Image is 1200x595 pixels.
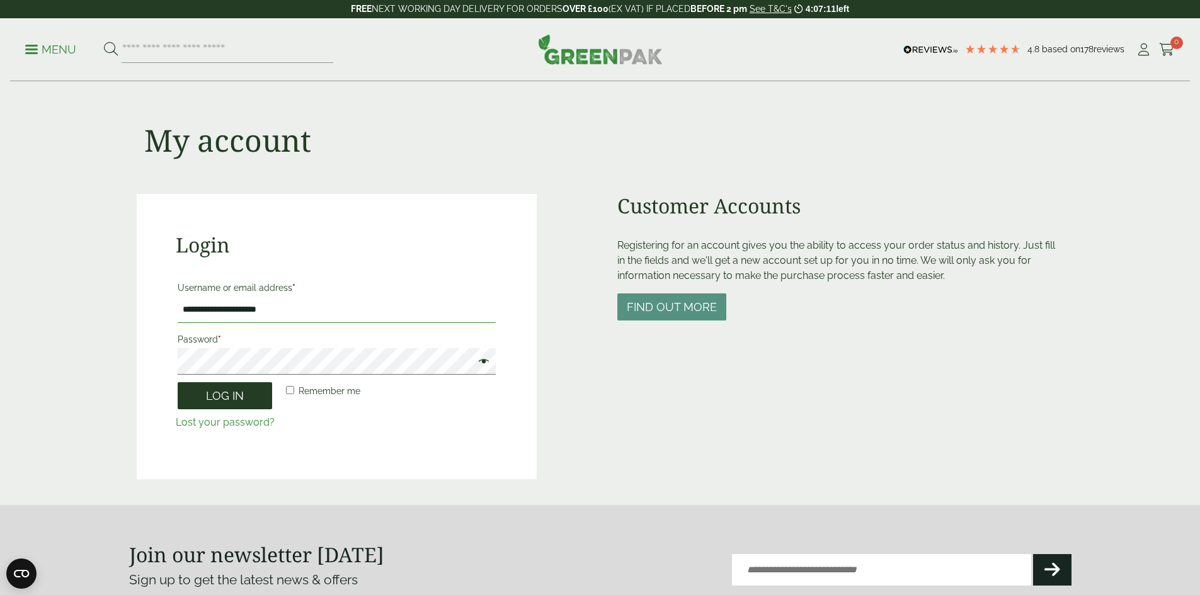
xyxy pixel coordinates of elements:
[964,43,1021,55] div: 4.78 Stars
[176,416,275,428] a: Lost your password?
[1042,44,1080,54] span: Based on
[538,34,663,64] img: GreenPak Supplies
[563,4,609,14] strong: OVER £100
[129,541,384,568] strong: Join our newsletter [DATE]
[25,42,76,55] a: Menu
[178,382,272,409] button: Log in
[903,45,958,54] img: REVIEWS.io
[25,42,76,57] p: Menu
[1159,40,1175,59] a: 0
[750,4,792,14] a: See T&C's
[1170,37,1183,49] span: 0
[178,279,496,297] label: Username or email address
[806,4,836,14] span: 4:07:11
[1094,44,1124,54] span: reviews
[144,122,311,159] h1: My account
[690,4,747,14] strong: BEFORE 2 pm
[178,331,496,348] label: Password
[176,233,498,257] h2: Login
[6,558,37,589] button: Open CMP widget
[617,302,726,314] a: Find out more
[1159,43,1175,56] i: Cart
[1136,43,1151,56] i: My Account
[129,570,553,590] p: Sign up to get the latest news & offers
[617,194,1064,218] h2: Customer Accounts
[299,386,360,396] span: Remember me
[1080,44,1094,54] span: 178
[1027,44,1042,54] span: 4.8
[617,238,1064,283] p: Registering for an account gives you the ability to access your order status and history. Just fi...
[286,386,294,394] input: Remember me
[836,4,849,14] span: left
[351,4,372,14] strong: FREE
[617,293,726,320] button: Find out more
